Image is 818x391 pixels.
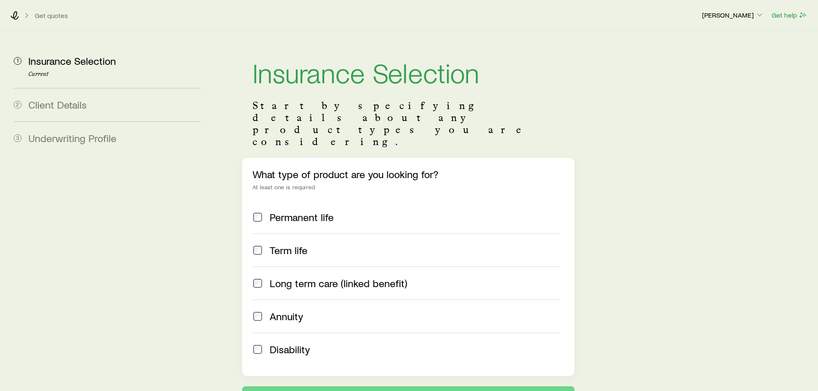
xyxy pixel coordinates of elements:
[34,12,68,20] button: Get quotes
[252,184,564,191] div: At least one is required
[270,244,307,256] span: Term life
[14,134,21,142] span: 3
[270,343,310,355] span: Disability
[28,98,87,111] span: Client Details
[14,101,21,109] span: 2
[252,168,564,180] p: What type of product are you looking for?
[14,57,21,65] span: 1
[270,310,303,322] span: Annuity
[702,11,764,19] p: [PERSON_NAME]
[253,213,262,221] input: Permanent life
[252,100,564,148] p: Start by specifying details about any product types you are considering.
[771,10,808,20] button: Get help
[28,132,116,144] span: Underwriting Profile
[270,277,407,289] span: Long term care (linked benefit)
[702,10,764,21] button: [PERSON_NAME]
[253,246,262,255] input: Term life
[28,71,201,78] p: Current
[253,345,262,354] input: Disability
[253,279,262,288] input: Long term care (linked benefit)
[28,55,116,67] span: Insurance Selection
[270,211,334,223] span: Permanent life
[252,58,564,86] h1: Insurance Selection
[253,312,262,321] input: Annuity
